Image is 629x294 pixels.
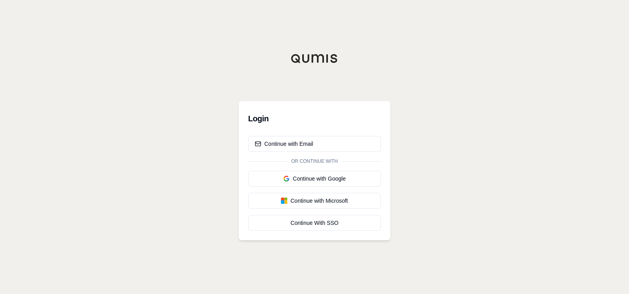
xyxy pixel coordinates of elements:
[248,136,381,152] button: Continue with Email
[255,175,374,183] div: Continue with Google
[255,197,374,205] div: Continue with Microsoft
[248,111,381,126] h3: Login
[291,54,338,63] img: Qumis
[288,158,341,164] span: Or continue with
[248,215,381,231] a: Continue With SSO
[255,140,313,148] div: Continue with Email
[255,219,374,227] div: Continue With SSO
[248,171,381,187] button: Continue with Google
[248,193,381,209] button: Continue with Microsoft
